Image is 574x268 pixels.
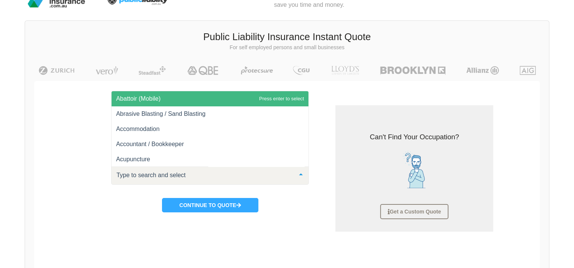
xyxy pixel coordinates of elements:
[238,66,276,75] img: Protecsure | Public Liability Insurance
[116,126,160,132] span: Accommodation
[462,66,503,75] img: Allianz | Public Liability Insurance
[115,171,294,179] input: Type to search and select
[183,66,224,75] img: QBE | Public Liability Insurance
[135,66,169,75] img: Steadfast | Public Liability Insurance
[327,66,363,75] img: LLOYD's | Public Liability Insurance
[341,132,488,142] h3: Can't Find Your Occupation?
[377,66,448,75] img: Brooklyn | Public Liability Insurance
[31,30,543,44] h3: Public Liability Insurance Instant Quote
[92,66,121,75] img: Vero | Public Liability Insurance
[116,156,150,162] span: Acupuncture
[162,198,258,212] button: Continue to Quote
[517,66,539,75] img: AIG | Public Liability Insurance
[35,66,78,75] img: Zurich | Public Liability Insurance
[116,95,160,102] span: Abattoir (Mobile)
[116,141,184,147] span: Accountant / Bookkeeper
[380,204,448,219] a: Get a Custom Quote
[116,111,206,117] span: Abrasive Blasting / Sand Blasting
[290,66,313,75] img: CGU | Public Liability Insurance
[31,44,543,51] p: For self employed persons and small businesses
